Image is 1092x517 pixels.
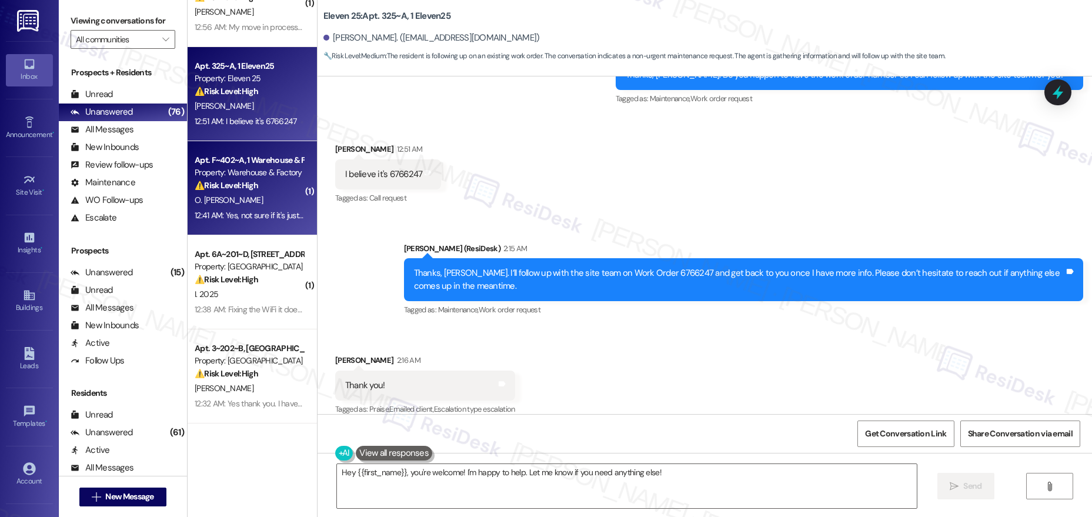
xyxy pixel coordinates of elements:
b: Eleven 25: Apt. 325~A, 1 Eleven25 [323,10,450,22]
span: Maintenance , [438,305,479,315]
span: • [41,244,42,252]
label: Viewing conversations for [71,12,175,30]
button: Get Conversation Link [857,421,954,447]
div: All Messages [71,302,133,314]
span: • [42,186,44,195]
a: Account [6,459,53,491]
div: Tagged as: [616,90,1083,107]
div: Escalate [71,212,116,224]
div: Maintenance [71,176,135,189]
span: Escalation type escalation [434,404,515,414]
button: Share Conversation via email [960,421,1080,447]
div: Apt. F~402~A, 1 Warehouse & Factory [195,154,303,166]
div: 12:38 AM: Fixing the WiFi it does not work at all that is my only problem I have with the apartment [195,304,522,315]
div: [PERSON_NAME]. ([EMAIL_ADDRESS][DOMAIN_NAME]) [323,32,540,44]
div: Property: Eleven 25 [195,72,303,85]
a: Inbox [6,54,53,86]
div: Unread [71,409,113,421]
div: [PERSON_NAME] [335,143,442,159]
i:  [162,35,169,44]
div: New Inbounds [71,141,139,154]
div: Residents [59,387,187,399]
a: Buildings [6,285,53,317]
div: 2:16 AM [394,354,420,366]
a: Site Visit • [6,170,53,202]
div: [PERSON_NAME] [335,354,515,371]
div: Unanswered [71,426,133,439]
span: Work order request [479,305,540,315]
div: All Messages [71,124,133,136]
div: New Inbounds [71,319,139,332]
div: Review follow-ups [71,159,153,171]
div: Unread [71,88,113,101]
div: Prospects + Residents [59,66,187,79]
a: Insights • [6,228,53,259]
div: Active [71,337,110,349]
span: Call request [369,193,406,203]
span: I. 2025 [195,289,218,299]
span: Praise , [369,404,389,414]
div: Tagged as: [404,301,1083,318]
div: Property: Warehouse & Factory [195,166,303,179]
div: 12:41 AM: Yes, not sure if it's just my unit or if everything is down [195,210,407,221]
textarea: Hey {{first_name}}, you're welcome! I'm happy to help. Let me know if you need anything else! [337,464,917,508]
div: 12:51 AM [394,143,423,155]
div: 12:32 AM: Yes thank you. I have seen them in my bathroom as well as the hot water heater closet (... [195,398,793,409]
div: (61) [167,423,187,442]
div: 2:15 AM [500,242,527,255]
strong: ⚠️ Risk Level: High [195,274,258,285]
span: • [45,418,47,426]
strong: ⚠️ Risk Level: High [195,180,258,191]
span: : The resident is following up on an existing work order. The conversation indicates a non-urgent... [323,50,946,62]
div: Active [71,444,110,456]
span: Get Conversation Link [865,428,946,440]
div: [PERSON_NAME] (ResiDesk) [404,242,1083,259]
i:  [950,482,959,491]
div: Tagged as: [335,189,442,206]
div: Unread [71,284,113,296]
div: 12:56 AM: My move in process wasn't a problem, I just don't have my roommates it's just me and on... [195,22,707,32]
span: Send [963,480,981,492]
span: Work order request [690,94,752,104]
div: Apt. 325~A, 1 Eleven25 [195,60,303,72]
div: Unanswered [71,266,133,279]
a: Templates • [6,401,53,433]
span: [PERSON_NAME] [195,383,253,393]
span: New Message [105,491,153,503]
div: WO Follow-ups [71,194,143,206]
div: Property: [GEOGRAPHIC_DATA] [195,355,303,367]
div: I believe it's 6766247 [345,168,423,181]
span: O. [PERSON_NAME] [195,195,263,205]
a: Leads [6,343,53,375]
i:  [1045,482,1054,491]
div: All Messages [71,462,133,474]
span: • [52,129,54,137]
strong: ⚠️ Risk Level: High [195,86,258,96]
div: Property: [GEOGRAPHIC_DATA] [195,261,303,273]
span: [PERSON_NAME] [195,101,253,111]
span: Share Conversation via email [968,428,1073,440]
div: (76) [165,103,187,121]
div: Apt. 6A~201~D, [STREET_ADDRESS][PERSON_NAME] [195,248,303,261]
button: New Message [79,488,166,506]
strong: ⚠️ Risk Level: High [195,368,258,379]
div: Thanks, [PERSON_NAME]. I’ll follow up with the site team on Work Order 6766247 and get back to yo... [414,267,1064,292]
div: Unanswered [71,106,133,118]
i:  [92,492,101,502]
div: Apt. 3~202~B, [GEOGRAPHIC_DATA] [195,342,303,355]
img: ResiDesk Logo [17,10,41,32]
button: Send [937,473,994,499]
div: (15) [168,263,187,282]
div: Follow Ups [71,355,125,367]
div: Tagged as: [335,401,515,418]
span: Maintenance , [650,94,690,104]
div: Prospects [59,245,187,257]
strong: 🔧 Risk Level: Medium [323,51,386,61]
span: [PERSON_NAME] [195,6,253,17]
div: Thank you! [345,379,385,392]
span: Emailed client , [389,404,433,414]
input: All communities [76,30,156,49]
div: 12:51 AM: I believe it's 6766247 [195,116,297,126]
